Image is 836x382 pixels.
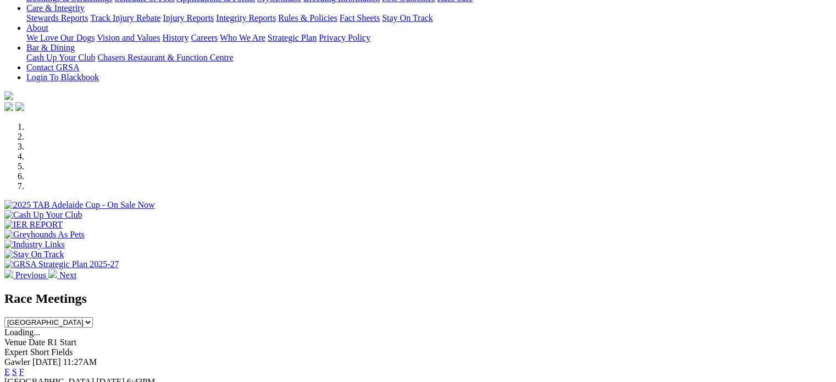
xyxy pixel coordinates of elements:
a: Stay On Track [382,13,433,23]
a: S [12,367,17,377]
a: F [19,367,24,377]
span: R1 Start [47,337,76,347]
span: [DATE] [32,357,61,367]
a: Contact GRSA [26,63,79,72]
span: Date [29,337,45,347]
img: logo-grsa-white.png [4,91,13,100]
img: IER REPORT [4,220,63,230]
a: Next [48,270,76,280]
a: Rules & Policies [278,13,337,23]
div: About [26,33,832,43]
div: Care & Integrity [26,13,832,23]
a: Careers [191,33,218,42]
a: Injury Reports [163,13,214,23]
img: GRSA Strategic Plan 2025-27 [4,259,119,269]
a: We Love Our Dogs [26,33,95,42]
img: chevron-left-pager-white.svg [4,269,13,278]
img: twitter.svg [15,102,24,111]
a: Cash Up Your Club [26,53,95,62]
img: Cash Up Your Club [4,210,82,220]
h2: Race Meetings [4,291,832,306]
a: Login To Blackbook [26,73,99,82]
a: Vision and Values [97,33,160,42]
a: History [162,33,189,42]
img: chevron-right-pager-white.svg [48,269,57,278]
span: Loading... [4,328,40,337]
span: Short [30,347,49,357]
a: Chasers Restaurant & Function Centre [97,53,233,62]
span: Gawler [4,357,30,367]
a: Stewards Reports [26,13,88,23]
a: About [26,23,48,32]
img: Greyhounds As Pets [4,230,85,240]
a: Previous [4,270,48,280]
span: Venue [4,337,26,347]
span: Expert [4,347,28,357]
span: Fields [51,347,73,357]
a: Who We Are [220,33,265,42]
a: Privacy Policy [319,33,370,42]
a: Fact Sheets [340,13,380,23]
img: Stay On Track [4,250,64,259]
a: Care & Integrity [26,3,85,13]
img: facebook.svg [4,102,13,111]
span: 11:27AM [63,357,97,367]
a: Integrity Reports [216,13,276,23]
a: E [4,367,10,377]
span: Previous [15,270,46,280]
a: Strategic Plan [268,33,317,42]
span: Next [59,270,76,280]
img: Industry Links [4,240,65,250]
img: 2025 TAB Adelaide Cup - On Sale Now [4,200,155,210]
a: Bar & Dining [26,43,75,52]
div: Bar & Dining [26,53,832,63]
a: Track Injury Rebate [90,13,160,23]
